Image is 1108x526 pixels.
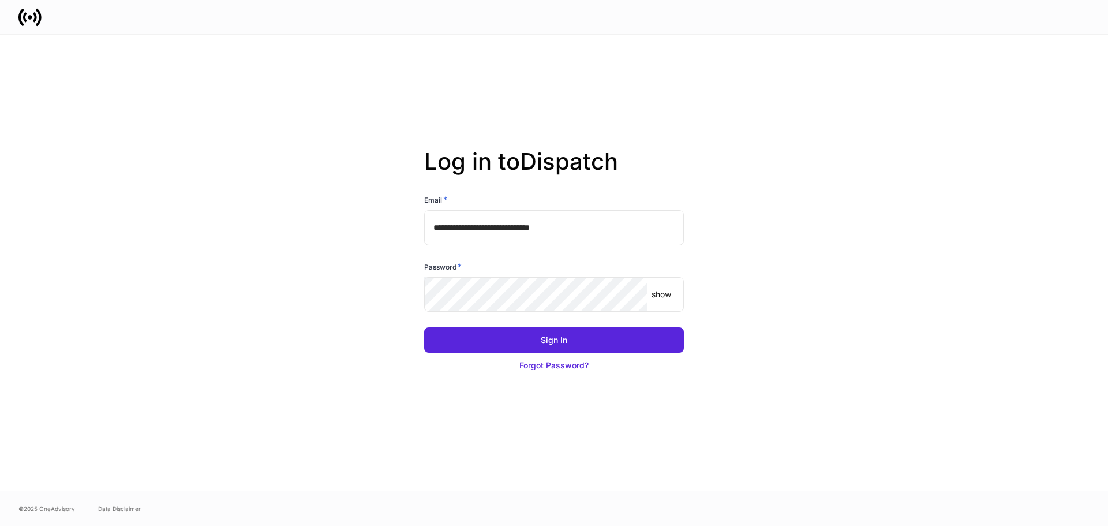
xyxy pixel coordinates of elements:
button: Forgot Password? [424,353,684,378]
h2: Log in to Dispatch [424,148,684,194]
p: show [652,289,671,300]
h6: Email [424,194,447,206]
div: Sign In [541,334,567,346]
span: © 2025 OneAdvisory [18,504,75,513]
a: Data Disclaimer [98,504,141,513]
div: Forgot Password? [519,360,589,371]
button: Sign In [424,327,684,353]
h6: Password [424,261,462,273]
